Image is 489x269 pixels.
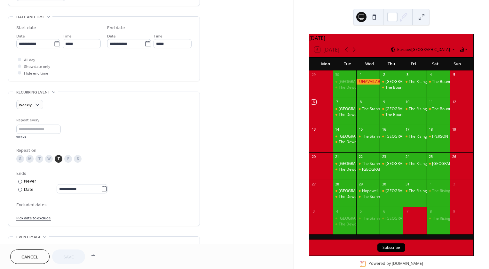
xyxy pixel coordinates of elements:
[16,135,61,140] div: weeks
[382,209,386,214] div: 6
[446,58,468,70] div: Sun
[333,222,356,227] div: The Dewdrop
[358,100,363,104] div: 8
[356,216,380,221] div: The Stanhope Arms, Brastead
[335,127,340,132] div: 14
[385,112,406,118] div: The Bounty
[397,48,450,52] span: Europe/[GEOGRAPHIC_DATA]
[339,106,377,112] div: [GEOGRAPHIC_DATA]
[311,182,316,186] div: 27
[452,182,457,186] div: 2
[45,155,53,163] div: W
[358,72,363,77] div: 1
[382,100,386,104] div: 9
[311,100,316,104] div: 6
[339,134,377,139] div: [GEOGRAPHIC_DATA]
[24,63,50,70] span: Show date only
[427,106,450,112] div: The Bounty
[339,194,363,200] div: The Dewdrop
[405,182,410,186] div: 31
[392,261,423,266] a: [DOMAIN_NAME]
[55,155,62,163] div: T
[333,188,356,194] div: Gillingham Business Park
[16,215,51,222] span: Pick date to exclude
[10,249,50,264] a: Cancel
[333,139,356,145] div: The Dewdrop
[333,161,356,167] div: Gillingham Business Park
[356,106,380,112] div: The Stanhope Arms, Brastead
[403,106,426,112] div: The Rising Sun
[452,127,457,132] div: 19
[362,134,438,139] div: The Stanhope Arms, [GEOGRAPHIC_DATA]
[432,106,452,112] div: The Bounty
[333,167,356,172] div: The Dewdrop
[452,72,457,77] div: 5
[16,202,192,208] span: Excluded dates
[356,194,380,200] div: The Stanhope Arms, Brastead
[385,85,406,90] div: The Bounty
[358,182,363,186] div: 29
[24,70,48,77] span: Hide end time
[429,127,433,132] div: 18
[16,155,24,163] div: S
[452,209,457,214] div: 9
[63,33,72,40] span: Time
[380,112,403,118] div: The Bounty
[311,154,316,159] div: 20
[356,161,380,167] div: The Stanhope Arms, Brastead
[427,134,450,139] div: Halling Community Centre
[335,154,340,159] div: 21
[358,209,363,214] div: 5
[409,79,435,85] div: The Rising Sun
[26,155,34,163] div: M
[74,155,82,163] div: S
[339,79,377,85] div: [GEOGRAPHIC_DATA]
[24,57,35,63] span: All day
[356,134,380,139] div: The Stanhope Arms, Brastead
[429,209,433,214] div: 8
[452,100,457,104] div: 12
[427,216,450,221] div: The Rising Sun
[314,58,336,70] div: Mon
[335,182,340,186] div: 28
[403,161,426,167] div: The Rising Sun
[311,72,316,77] div: 29
[432,79,452,85] div: The Bounty
[380,134,403,139] div: Medway City Estate - Sir Thomas Longley Road
[429,182,433,186] div: 1
[358,127,363,132] div: 15
[362,167,401,172] div: [GEOGRAPHIC_DATA]
[432,216,458,221] div: The Rising Sun
[377,243,405,252] button: Subscribe
[107,25,125,31] div: End date
[452,154,457,159] div: 26
[424,58,446,70] div: Sat
[335,72,340,77] div: 30
[21,254,38,261] span: Cancel
[382,72,386,77] div: 2
[427,188,450,194] div: The Rising Sun
[405,100,410,104] div: 10
[335,100,340,104] div: 7
[333,194,356,200] div: The Dewdrop
[335,209,340,214] div: 4
[380,79,403,85] div: Medway City Estate - Sir Thomas Longley Road
[403,188,426,194] div: The Rising Sun
[16,25,36,31] div: Start date
[409,134,435,139] div: The Rising Sun
[403,79,426,85] div: The Rising Sun
[309,34,473,42] div: [DATE]
[154,33,162,40] span: Time
[362,161,438,167] div: The Stanhope Arms, [GEOGRAPHIC_DATA]
[64,155,72,163] div: F
[362,194,438,200] div: The Stanhope Arms, [GEOGRAPHIC_DATA]
[339,167,363,172] div: The Dewdrop
[405,72,410,77] div: 3
[380,216,403,221] div: Medway City Estate - Sir Thomas Longley Road
[16,14,45,20] span: Date and time
[19,102,32,109] span: Weekly
[380,188,403,194] div: Medway City Estate - Sir Thomas Longley Road
[405,154,410,159] div: 24
[429,72,433,77] div: 4
[339,216,377,221] div: [GEOGRAPHIC_DATA]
